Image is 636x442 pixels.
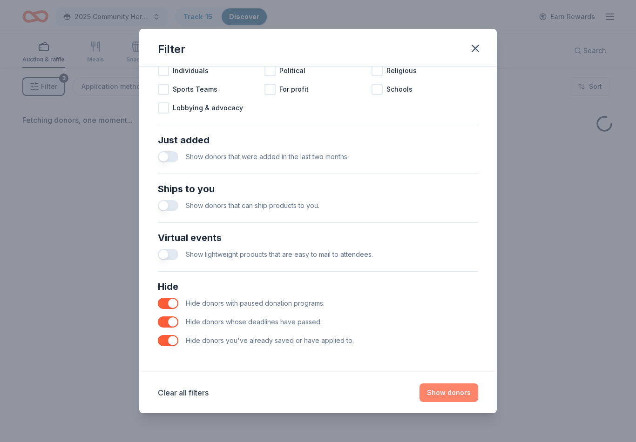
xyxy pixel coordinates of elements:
button: Clear all filters [158,387,209,398]
span: Hide donors whose deadlines have passed. [186,318,322,326]
span: For profit [279,84,309,95]
span: Lobbying & advocacy [173,102,243,114]
span: Political [279,65,305,76]
span: Show donors that can ship products to you. [186,201,319,209]
span: Hide donors with paused donation programs. [186,299,325,307]
div: Virtual events [158,230,478,245]
div: Filter [158,42,185,57]
button: Show donors [419,383,478,402]
span: Show donors that were added in the last two months. [186,153,349,161]
div: Ships to you [158,181,478,196]
span: Individuals [173,65,209,76]
span: Show lightweight products that are easy to mail to attendees. [186,250,373,258]
div: Just added [158,133,478,147]
span: Schools [386,84,413,95]
div: Hide [158,279,478,294]
span: Sports Teams [173,84,217,95]
span: Religious [386,65,417,76]
span: Hide donors you've already saved or have applied to. [186,336,354,344]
